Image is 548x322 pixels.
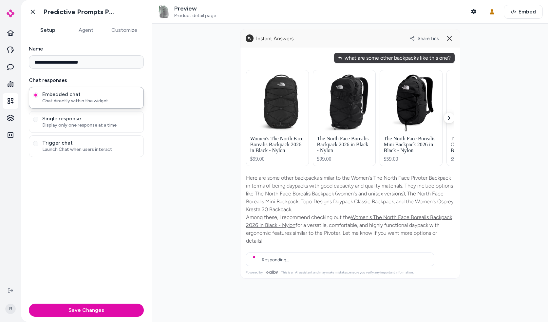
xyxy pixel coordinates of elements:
img: alby Logo [7,10,14,17]
span: Embedded chat [42,91,140,98]
button: Embedded chatChat directly within the widget [33,92,38,98]
label: Name [29,45,144,53]
button: Customize [105,24,144,37]
span: Launch Chat when users interact [42,146,140,153]
button: Agent [67,24,105,37]
button: Single responseDisplay only one response at a time [33,117,38,122]
button: Setup [29,24,67,37]
span: Product detail page [174,13,216,19]
button: Trigger chatLaunch Chat when users interact [33,141,38,146]
label: Chat responses [29,76,144,84]
span: R [5,304,16,314]
h1: Predictive Prompts PDP [43,8,117,16]
button: Save Changes [29,304,144,317]
button: R [4,298,17,319]
span: Embed [519,8,536,16]
span: Trigger chat [42,140,140,146]
img: Women's The North Face Pivoter Backpack in Green - Polyester [157,5,170,18]
button: Embed [504,5,543,19]
p: Preview [174,5,216,12]
span: Display only one response at a time [42,122,140,129]
span: Chat directly within the widget [42,98,140,104]
span: Single response [42,115,140,122]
